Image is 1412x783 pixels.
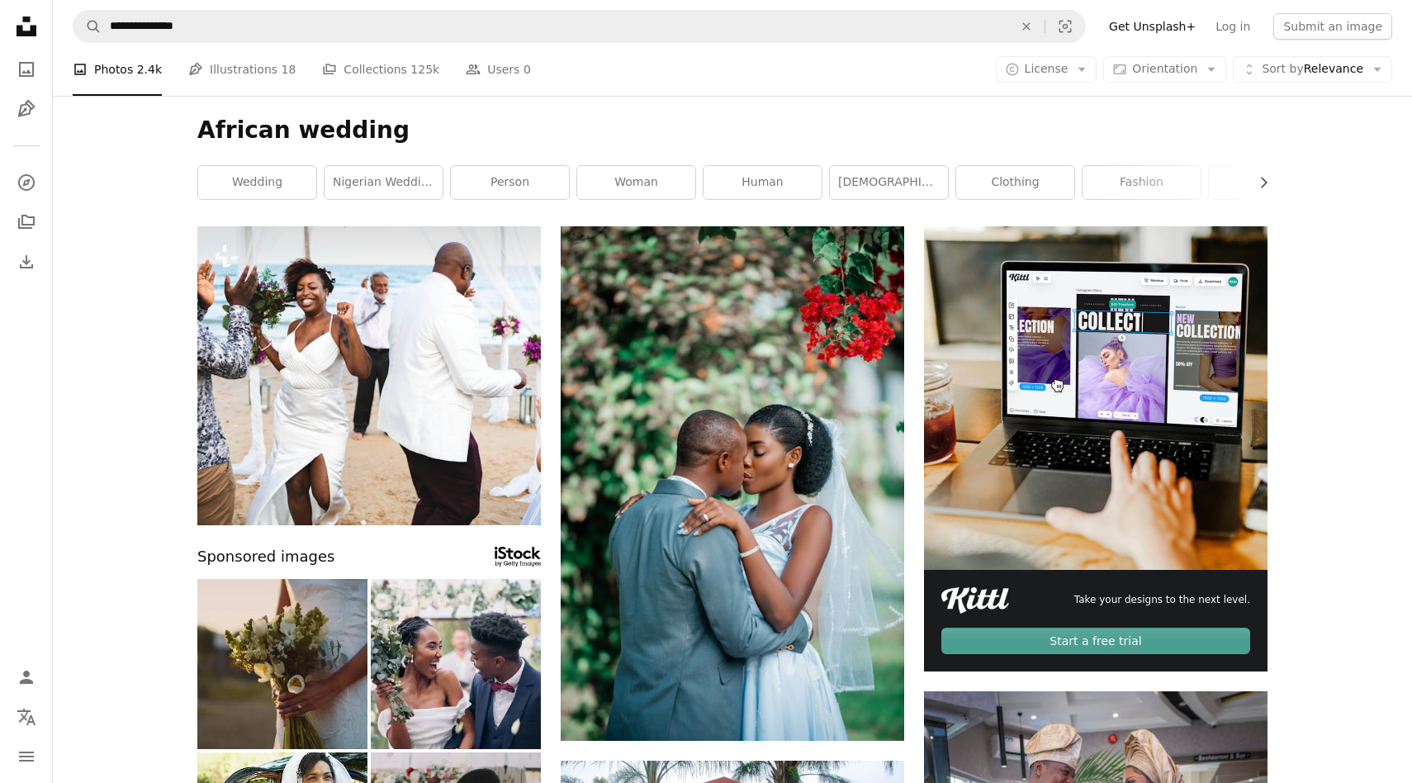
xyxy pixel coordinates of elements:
button: License [996,56,1097,83]
button: Search Unsplash [73,11,102,42]
button: Visual search [1045,11,1085,42]
a: Explore [10,166,43,199]
a: clothing [956,166,1074,199]
span: Take your designs to the next level. [1074,593,1250,607]
a: nigerian wedding [325,166,443,199]
a: person [451,166,569,199]
a: fashion [1083,166,1201,199]
img: African American couple getting married at the beach [197,226,541,525]
img: a bride and groom embracing under a tree [561,226,904,741]
img: file-1711049718225-ad48364186d3image [941,587,1009,614]
a: Illustrations 18 [188,43,296,96]
h1: African wedding [197,116,1267,145]
span: License [1025,62,1068,75]
button: Sort byRelevance [1233,56,1392,83]
a: Collections 125k [322,43,439,96]
a: Take your designs to the next level.Start a free trial [924,226,1267,671]
a: Log in / Sign up [10,661,43,694]
span: Orientation [1132,62,1197,75]
span: Sponsored images [197,545,334,569]
button: Clear [1008,11,1045,42]
a: wedding [198,166,316,199]
a: human [704,166,822,199]
img: file-1719664959749-d56c4ff96871image [924,226,1267,570]
a: woman [577,166,695,199]
a: Illustrations [10,93,43,126]
a: Get Unsplash+ [1099,13,1206,40]
a: Collections [10,206,43,239]
span: 125k [410,60,439,78]
span: 0 [524,60,531,78]
a: Users 0 [466,43,531,96]
button: Menu [10,740,43,773]
button: Orientation [1103,56,1226,83]
img: Love lives in the smallest of details [197,579,367,749]
a: Download History [10,245,43,278]
a: [DEMOGRAPHIC_DATA] [830,166,948,199]
button: Language [10,700,43,733]
span: Sort by [1262,62,1303,75]
div: Start a free trial [941,628,1250,654]
a: Log in [1206,13,1260,40]
a: a bride and groom embracing under a tree [561,476,904,491]
span: 18 [282,60,296,78]
img: Couple, flower confetti and outdoor wedding with event, walk and happy laugh in nature. Black wom... [371,579,541,749]
button: scroll list to the right [1249,166,1267,199]
span: Relevance [1262,61,1363,78]
button: Submit an image [1273,13,1392,40]
a: gown [1209,166,1327,199]
a: Photos [10,53,43,86]
form: Find visuals sitewide [73,10,1086,43]
a: African American couple getting married at the beach [197,368,541,382]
